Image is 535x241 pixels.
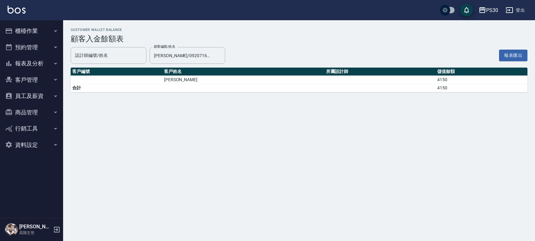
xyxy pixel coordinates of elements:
div: PS30 [486,6,498,14]
button: 客戶管理 [3,72,61,88]
th: 客戶編號 [71,68,162,76]
button: save [460,4,473,16]
td: 4150 [436,76,527,84]
button: 櫃檯作業 [3,23,61,39]
th: 儲值餘額 [436,68,527,76]
button: 資料設定 [3,137,61,153]
h5: [PERSON_NAME] [19,224,51,230]
table: a dense table [71,68,527,92]
th: 客戶姓名 [162,68,325,76]
td: 4150 [436,84,527,92]
p: 高階主管 [19,230,51,236]
button: 商品管理 [3,104,61,121]
img: Person [5,223,18,236]
button: PS30 [476,4,501,17]
img: Logo [8,6,26,14]
h2: Customer Wallet Balance [71,28,527,32]
th: 所屬設計師 [325,68,436,76]
button: 員工及薪資 [3,88,61,104]
button: 行銷工具 [3,120,61,137]
button: 登出 [503,4,527,16]
td: 合計 [71,84,162,92]
td: [PERSON_NAME] [162,76,325,84]
label: 顧客編號/姓名 [154,44,175,49]
button: 預約管理 [3,39,61,56]
button: 報表匯出 [499,50,527,61]
h3: 顧客入金餘額表 [71,34,527,43]
button: 報表及分析 [3,55,61,72]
